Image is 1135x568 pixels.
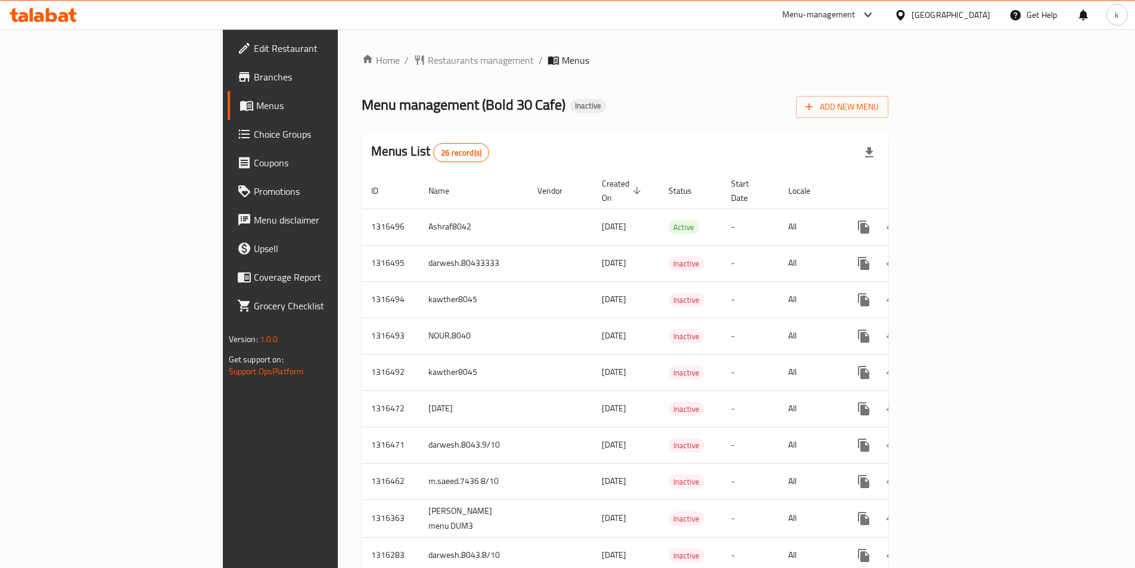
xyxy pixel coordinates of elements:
[433,143,489,162] div: Total records count
[228,120,412,148] a: Choice Groups
[722,354,779,390] td: -
[850,358,878,387] button: more
[850,213,878,241] button: more
[878,322,907,350] button: Change Status
[722,427,779,463] td: -
[668,439,704,452] span: Inactive
[796,96,888,118] button: Add New Menu
[788,184,826,198] span: Locale
[850,431,878,460] button: more
[840,173,974,209] th: Actions
[912,8,990,21] div: [GEOGRAPHIC_DATA]
[722,209,779,245] td: -
[731,176,764,205] span: Start Date
[878,467,907,496] button: Change Status
[419,209,528,245] td: Ashraf8042
[850,467,878,496] button: more
[602,255,626,271] span: [DATE]
[722,245,779,281] td: -
[602,364,626,380] span: [DATE]
[419,318,528,354] td: NOUR.8040
[668,330,704,343] span: Inactive
[779,245,840,281] td: All
[228,263,412,291] a: Coverage Report
[722,390,779,427] td: -
[668,548,704,563] div: Inactive
[722,318,779,354] td: -
[668,474,704,489] div: Inactive
[602,437,626,452] span: [DATE]
[668,365,704,380] div: Inactive
[722,499,779,537] td: -
[228,234,412,263] a: Upsell
[668,220,699,234] div: Active
[260,331,278,347] span: 1.0.0
[722,463,779,499] td: -
[254,70,403,84] span: Branches
[362,53,889,67] nav: breadcrumb
[434,147,489,159] span: 26 record(s)
[228,148,412,177] a: Coupons
[371,184,394,198] span: ID
[229,364,304,379] a: Support.OpsPlatform
[779,281,840,318] td: All
[850,395,878,423] button: more
[668,402,704,416] span: Inactive
[254,241,403,256] span: Upsell
[419,390,528,427] td: [DATE]
[779,390,840,427] td: All
[668,549,704,563] span: Inactive
[602,328,626,343] span: [DATE]
[779,427,840,463] td: All
[539,53,543,67] li: /
[668,512,704,526] span: Inactive
[229,352,284,367] span: Get support on:
[878,431,907,460] button: Change Status
[602,401,626,416] span: [DATE]
[878,504,907,533] button: Change Status
[668,256,704,271] div: Inactive
[779,499,840,537] td: All
[602,176,645,205] span: Created On
[722,281,779,318] td: -
[668,475,704,489] span: Inactive
[602,219,626,234] span: [DATE]
[668,366,704,380] span: Inactive
[419,427,528,463] td: darwesh.8043.9/10
[602,291,626,307] span: [DATE]
[782,8,856,22] div: Menu-management
[602,473,626,489] span: [DATE]
[855,138,884,167] div: Export file
[228,63,412,91] a: Branches
[228,291,412,320] a: Grocery Checklist
[602,547,626,563] span: [DATE]
[878,249,907,278] button: Change Status
[254,184,403,198] span: Promotions
[229,331,258,347] span: Version:
[562,53,589,67] span: Menus
[668,293,704,307] span: Inactive
[668,221,699,234] span: Active
[413,53,534,67] a: Restaurants management
[1115,8,1119,21] span: k
[779,209,840,245] td: All
[371,142,489,162] h2: Menus List
[256,98,403,113] span: Menus
[878,358,907,387] button: Change Status
[537,184,578,198] span: Vendor
[228,206,412,234] a: Menu disclaimer
[419,354,528,390] td: kawther8045
[254,270,403,284] span: Coverage Report
[254,41,403,55] span: Edit Restaurant
[419,245,528,281] td: darwesh.80433333
[228,34,412,63] a: Edit Restaurant
[668,257,704,271] span: Inactive
[878,395,907,423] button: Change Status
[668,329,704,343] div: Inactive
[850,504,878,533] button: more
[570,101,606,111] span: Inactive
[419,281,528,318] td: kawther8045
[779,354,840,390] td: All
